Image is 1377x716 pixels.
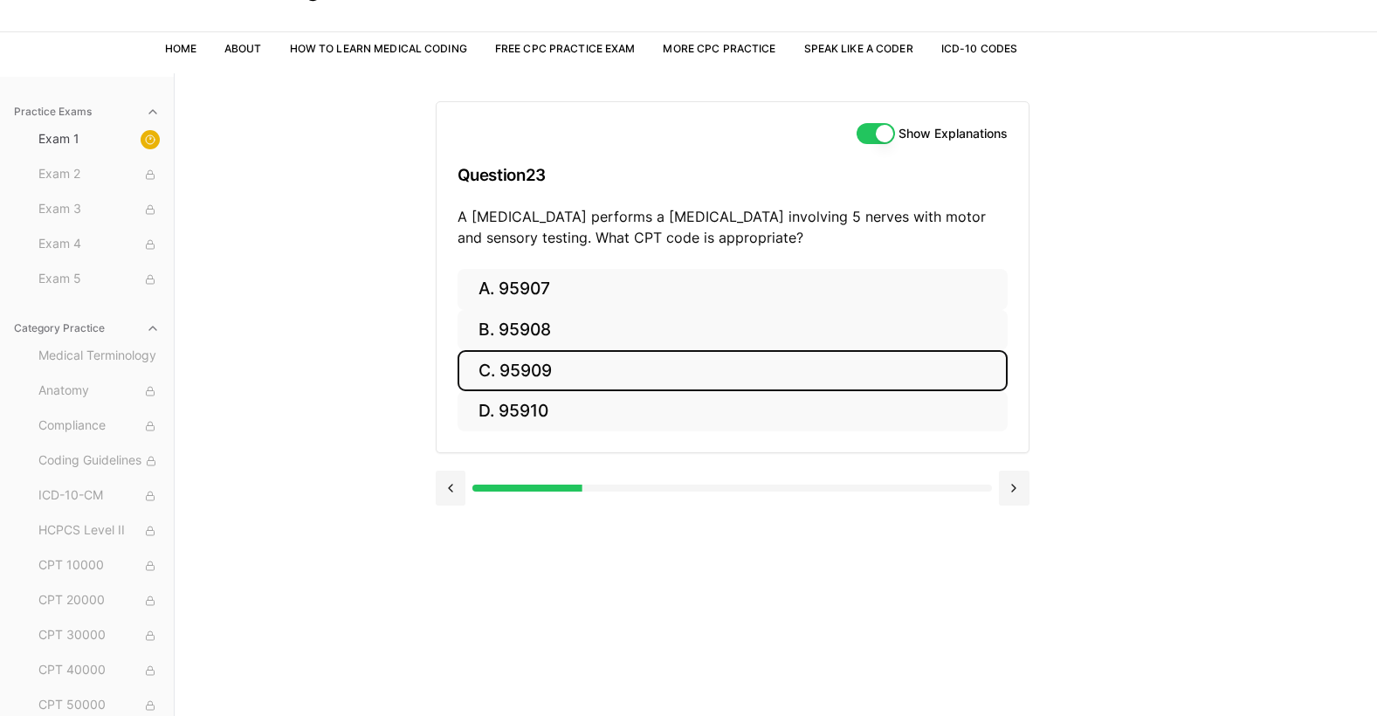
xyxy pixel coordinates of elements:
button: Compliance [31,412,167,440]
button: CPT 10000 [31,552,167,580]
a: ICD-10 Codes [941,42,1017,55]
span: ICD-10-CM [38,486,160,506]
span: Exam 5 [38,270,160,289]
a: About [224,42,262,55]
a: How to Learn Medical Coding [290,42,467,55]
span: Coding Guidelines [38,451,160,471]
button: Exam 3 [31,196,167,224]
span: Medical Terminology [38,347,160,366]
span: Anatomy [38,382,160,401]
span: Compliance [38,417,160,436]
a: Free CPC Practice Exam [495,42,636,55]
button: CPT 40000 [31,657,167,685]
button: C. 95909 [458,350,1008,391]
span: Exam 4 [38,235,160,254]
span: Exam 2 [38,165,160,184]
span: Exam 3 [38,200,160,219]
button: Category Practice [7,314,167,342]
button: CPT 30000 [31,622,167,650]
button: Anatomy [31,377,167,405]
button: Exam 5 [31,265,167,293]
button: Exam 2 [31,161,167,189]
button: HCPCS Level II [31,517,167,545]
button: B. 95908 [458,310,1008,351]
button: Practice Exams [7,98,167,126]
button: Exam 4 [31,231,167,258]
h3: Question 23 [458,149,1008,201]
button: CPT 20000 [31,587,167,615]
span: CPT 30000 [38,626,160,645]
a: Speak Like a Coder [804,42,913,55]
label: Show Explanations [898,127,1008,140]
span: CPT 40000 [38,661,160,680]
span: CPT 20000 [38,591,160,610]
p: A [MEDICAL_DATA] performs a [MEDICAL_DATA] involving 5 nerves with motor and sensory testing. Wha... [458,206,1008,248]
span: HCPCS Level II [38,521,160,540]
button: D. 95910 [458,391,1008,432]
button: Exam 1 [31,126,167,154]
span: CPT 10000 [38,556,160,575]
button: Medical Terminology [31,342,167,370]
button: A. 95907 [458,269,1008,310]
span: Exam 1 [38,130,160,149]
span: CPT 50000 [38,696,160,715]
button: Coding Guidelines [31,447,167,475]
a: More CPC Practice [663,42,775,55]
button: ICD-10-CM [31,482,167,510]
a: Home [165,42,196,55]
